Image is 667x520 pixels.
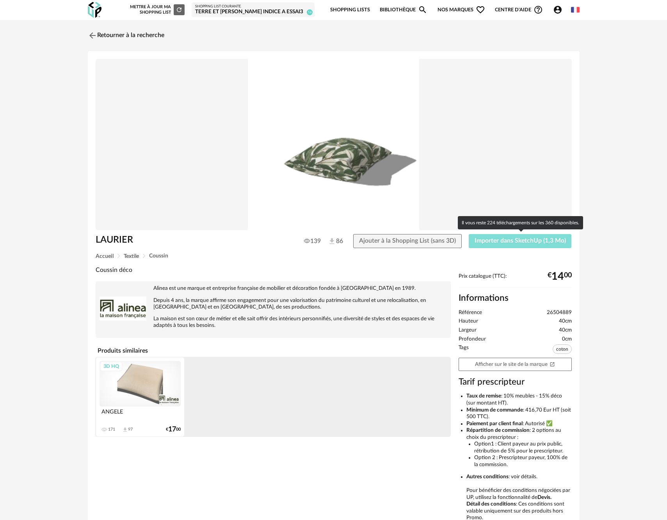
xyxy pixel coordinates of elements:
[100,316,447,329] p: La maison est son cœur de métier et elle sait offrir des intérieurs personnifiés, une diversité d...
[466,427,572,468] li: : 2 options au choix du prescripteur :
[96,345,451,357] h4: Produits similaires
[100,361,123,371] div: 3D HQ
[96,59,572,231] img: Product pack shot
[551,273,564,280] span: 14
[553,344,572,354] span: coton
[88,31,97,40] img: svg+xml;base64,PHN2ZyB3aWR0aD0iMjQiIGhlaWdodD0iMjQiIHZpZXdCb3g9IjAgMCAyNCAyNCIgZmlsbD0ibm9uZSIgeG...
[100,297,447,311] p: Depuis 4 ans, la marque affirme son engagement pour une valorisation du patrimoine culturel et un...
[108,427,115,432] div: 171
[466,393,501,399] b: Taux de remise
[96,266,451,274] div: Coussin déco
[100,406,181,422] div: ANGELE
[459,376,572,388] h3: Tarif prescripteur
[475,238,566,244] span: Importer dans SketchUp (1,3 Mo)
[459,318,478,325] span: Hauteur
[380,1,427,19] a: BibliothèqueMagnify icon
[438,1,485,19] span: Nos marques
[96,234,290,246] h1: LAURIER
[459,327,477,334] span: Largeur
[307,9,313,15] span: 16
[571,5,580,14] img: fr
[359,238,456,244] span: Ajouter à la Shopping List (sans 3D)
[195,4,311,9] div: Shopping List courante
[128,427,133,432] div: 97
[458,216,583,229] div: Il vous reste 224 téléchargements sur les 360 disponibles.
[195,9,311,16] div: TERRE ET [PERSON_NAME] indice A essai3
[495,5,543,14] span: Centre d'aideHelp Circle Outline icon
[466,393,572,406] li: : 10% meubles - 15% déco (sur montant HT).
[176,7,183,12] span: Refresh icon
[122,427,128,433] span: Download icon
[553,5,566,14] span: Account Circle icon
[328,237,339,246] span: 86
[548,273,572,280] div: € 00
[149,253,168,259] span: Coussin
[466,474,572,481] li: : voir détails.
[195,4,311,16] a: Shopping List courante TERRE ET [PERSON_NAME] indice A essai3 16
[459,336,486,343] span: Profondeur
[353,234,462,248] button: Ajouter à la Shopping List (sans 3D)
[474,441,572,454] li: Option1 : Client payeur au prix public, rétribution de 5% pour le prescripteur.
[476,5,485,14] span: Heart Outline icon
[330,1,370,19] a: Shopping Lists
[459,293,572,304] h2: Informations
[459,309,482,316] span: Référence
[562,336,572,343] span: 0cm
[88,2,101,18] img: OXP
[128,4,185,15] div: Mettre à jour ma Shopping List
[166,427,181,432] div: € 00
[96,357,184,437] a: 3D HQ ANGELE 171 Download icon 97 €1700
[88,27,164,44] a: Retourner à la recherche
[550,361,555,367] span: Open In New icon
[469,234,572,248] button: Importer dans SketchUp (1,3 Mo)
[553,5,562,14] span: Account Circle icon
[466,407,523,413] b: Minimum de commande
[466,428,530,433] b: Répartition de commission
[459,344,469,356] span: Tags
[537,495,551,500] b: Devis.
[559,327,572,334] span: 40cm
[304,237,321,245] span: 139
[418,5,427,14] span: Magnify icon
[124,254,139,259] span: Textile
[100,285,146,332] img: brand logo
[559,318,572,325] span: 40cm
[466,407,572,421] li: : 416,70 Eur HT (soit 500 TTC).
[466,501,516,507] b: Détail des conditions
[474,454,572,468] li: Option 2 : Prescripteur payeur, 100% de la commission.
[168,427,176,432] span: 17
[466,474,509,479] b: Autres conditions
[96,253,572,259] div: Breadcrumb
[547,309,572,316] span: 26504889
[459,358,572,371] a: Afficher sur le site de la marqueOpen In New icon
[466,421,572,428] li: : Autorisé ✅
[328,237,336,245] img: Téléchargements
[100,285,447,292] p: Alinea est une marque et entreprise française de mobilier et décoration fondée à [GEOGRAPHIC_DATA...
[96,254,114,259] span: Accueil
[459,273,572,288] div: Prix catalogue (TTC):
[466,421,523,426] b: Paiement par client final
[534,5,543,14] span: Help Circle Outline icon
